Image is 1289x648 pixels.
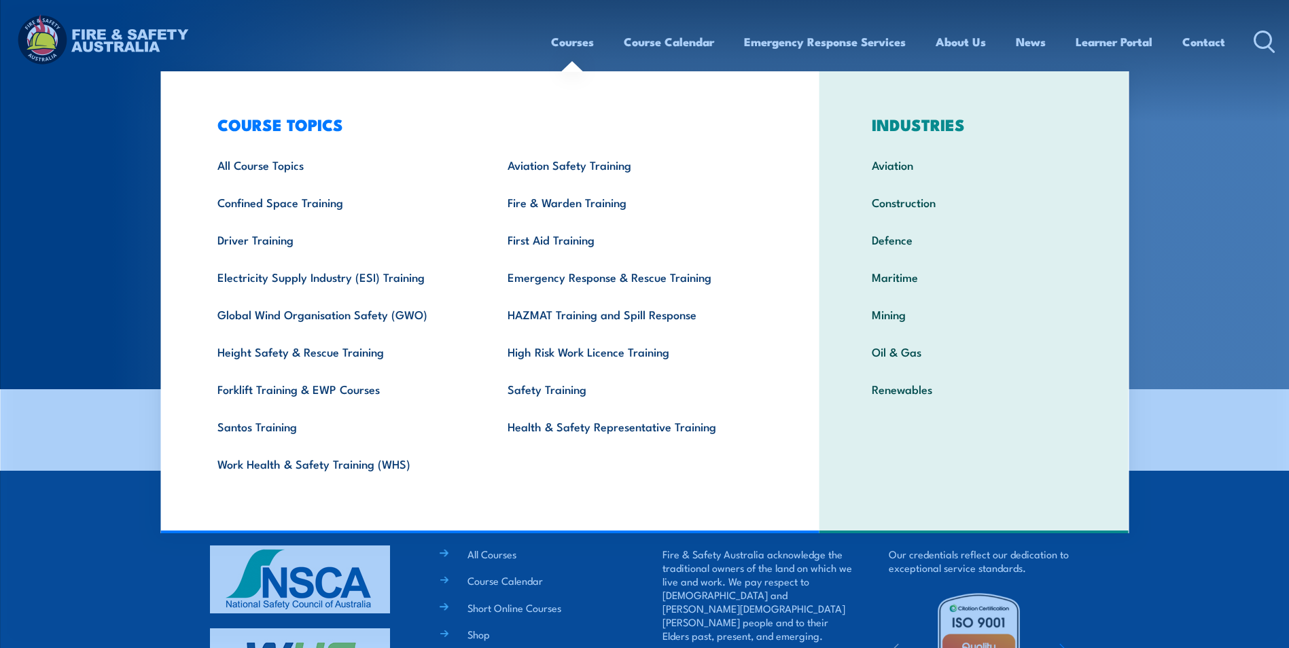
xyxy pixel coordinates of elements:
[851,370,1097,408] a: Renewables
[663,547,853,643] p: Fire & Safety Australia acknowledge the traditional owners of the land on which we live and work....
[851,183,1097,221] a: Construction
[487,258,777,295] a: Emergency Response & Rescue Training
[467,600,561,615] a: Short Online Courses
[196,408,487,445] a: Santos Training
[487,295,777,333] a: HAZMAT Training and Spill Response
[467,573,543,588] a: Course Calendar
[487,370,777,408] a: Safety Training
[487,333,777,370] a: High Risk Work Licence Training
[467,547,516,561] a: All Courses
[1182,24,1225,60] a: Contact
[196,445,487,482] a: Work Health & Safety Training (WHS)
[196,146,487,183] a: All Course Topics
[196,258,487,295] a: Electricity Supply Industry (ESI) Training
[487,146,777,183] a: Aviation Safety Training
[467,627,490,641] a: Shop
[196,370,487,408] a: Forklift Training & EWP Courses
[851,115,1097,134] h3: INDUSTRIES
[1076,24,1152,60] a: Learner Portal
[851,146,1097,183] a: Aviation
[196,295,487,333] a: Global Wind Organisation Safety (GWO)
[889,547,1079,575] p: Our credentials reflect our dedication to exceptional service standards.
[487,183,777,221] a: Fire & Warden Training
[196,115,777,134] h3: COURSE TOPICS
[551,24,594,60] a: Courses
[624,24,714,60] a: Course Calendar
[851,221,1097,258] a: Defence
[196,183,487,221] a: Confined Space Training
[851,258,1097,295] a: Maritime
[487,408,777,445] a: Health & Safety Representative Training
[196,221,487,258] a: Driver Training
[196,333,487,370] a: Height Safety & Rescue Training
[487,221,777,258] a: First Aid Training
[851,295,1097,333] a: Mining
[744,24,906,60] a: Emergency Response Services
[210,545,390,613] img: nsca-logo-footer
[851,333,1097,370] a: Oil & Gas
[936,24,986,60] a: About Us
[1016,24,1046,60] a: News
